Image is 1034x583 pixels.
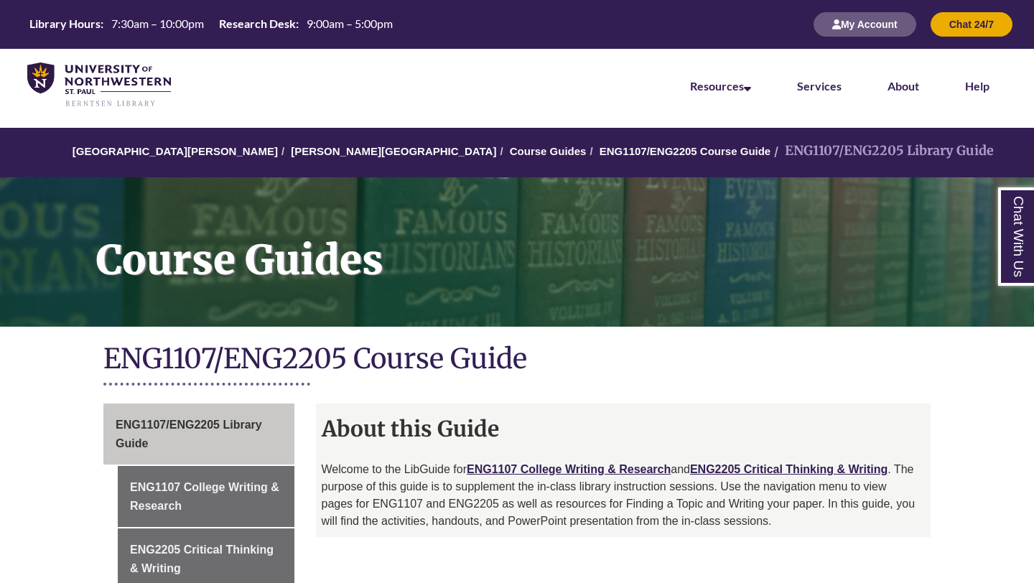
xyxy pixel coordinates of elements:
[24,16,106,32] th: Library Hours:
[510,145,587,157] a: Course Guides
[116,419,262,449] span: ENG1107/ENG2205 Library Guide
[931,18,1012,30] a: Chat 24/7
[467,463,671,475] a: ENG1107 College Writing & Research
[797,79,842,93] a: Services
[931,12,1012,37] button: Chat 24/7
[690,463,888,475] a: ENG2205 Critical Thinking & Writing
[307,17,393,30] span: 9:00am – 5:00pm
[111,17,204,30] span: 7:30am – 10:00pm
[80,177,1034,308] h1: Course Guides
[965,79,989,93] a: Help
[888,79,919,93] a: About
[24,16,399,33] a: Hours Today
[690,79,751,93] a: Resources
[213,16,301,32] th: Research Desk:
[814,18,916,30] a: My Account
[291,145,496,157] a: [PERSON_NAME][GEOGRAPHIC_DATA]
[814,12,916,37] button: My Account
[770,141,994,162] li: ENG1107/ENG2205 Library Guide
[73,145,278,157] a: [GEOGRAPHIC_DATA][PERSON_NAME]
[103,404,294,465] a: ENG1107/ENG2205 Library Guide
[316,411,931,447] h2: About this Guide
[27,62,171,108] img: UNWSP Library Logo
[600,145,770,157] a: ENG1107/ENG2205 Course Guide
[322,461,926,530] p: Welcome to the LibGuide for and . The purpose of this guide is to supplement the in-class library...
[24,16,399,32] table: Hours Today
[118,466,294,527] a: ENG1107 College Writing & Research
[103,341,931,379] h1: ENG1107/ENG2205 Course Guide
